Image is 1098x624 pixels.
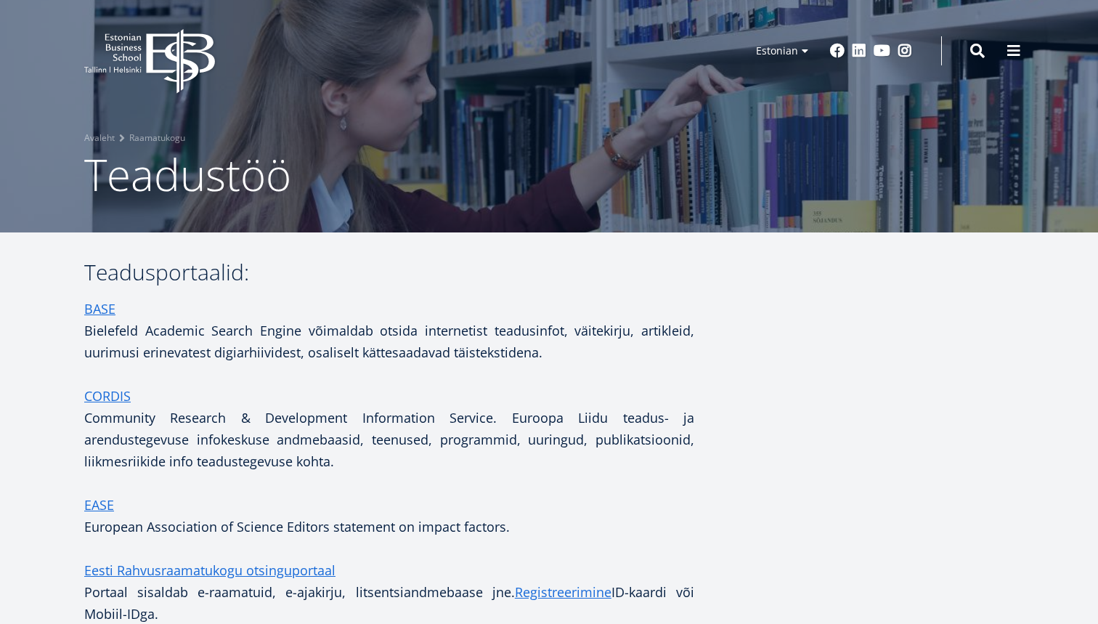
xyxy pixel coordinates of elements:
h3: Teadusportaalid: [84,262,694,283]
a: Avaleht [84,131,115,145]
a: Raamatukogu [129,131,185,145]
a: Linkedin [852,44,866,58]
p: Community Research & Development Information Service. Euroopa Liidu teadus- ja arendustegevuse in... [84,385,694,472]
a: Registreerimine [515,581,611,603]
a: EASE [84,494,114,516]
a: Facebook [830,44,845,58]
a: BASE [84,298,115,320]
p: European Association of Science Editors statement on impact factors. [84,494,694,538]
a: CORDIS [84,385,131,407]
p: Bielefeld Academic Search Engine võimaldab otsida internetist teadusinfot, väitekirju, artikleid,... [84,298,694,363]
a: Youtube [874,44,890,58]
a: Eesti Rahvusraamatukogu otsinguportaal [84,559,335,581]
span: Teadustöö [84,145,291,204]
a: Instagram [898,44,912,58]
